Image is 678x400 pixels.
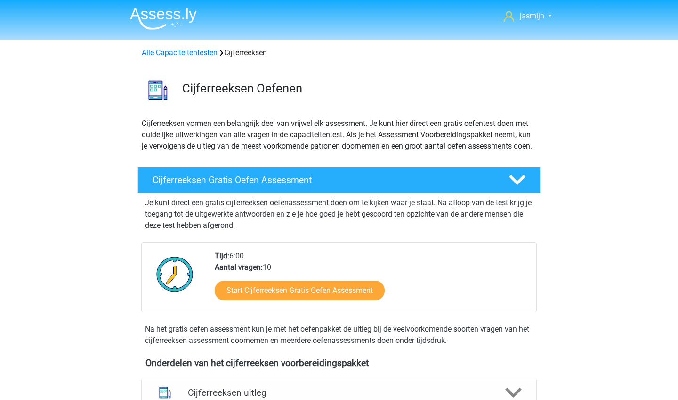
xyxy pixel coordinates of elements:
[215,251,229,260] b: Tijd:
[500,10,556,22] a: jasmijn
[215,263,263,272] b: Aantal vragen:
[208,250,536,312] div: 6:00 10
[138,70,178,110] img: cijferreeksen
[145,197,533,231] p: Je kunt direct een gratis cijferreeksen oefenassessment doen om te kijken waar je staat. Na afloo...
[151,250,199,298] img: Klok
[145,358,533,368] h4: Onderdelen van het cijferreeksen voorbereidingspakket
[188,387,490,398] h4: Cijferreeksen uitleg
[153,175,493,185] h4: Cijferreeksen Gratis Oefen Assessment
[130,8,197,30] img: Assessly
[142,48,218,57] a: Alle Capaciteitentesten
[141,324,537,346] div: Na het gratis oefen assessment kun je met het oefenpakket de uitleg bij de veelvoorkomende soorte...
[134,167,544,193] a: Cijferreeksen Gratis Oefen Assessment
[520,11,544,20] span: jasmijn
[182,81,533,96] h3: Cijferreeksen Oefenen
[215,281,385,300] a: Start Cijferreeksen Gratis Oefen Assessment
[138,47,540,58] div: Cijferreeksen
[142,118,536,152] p: Cijferreeksen vormen een belangrijk deel van vrijwel elk assessment. Je kunt hier direct een grat...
